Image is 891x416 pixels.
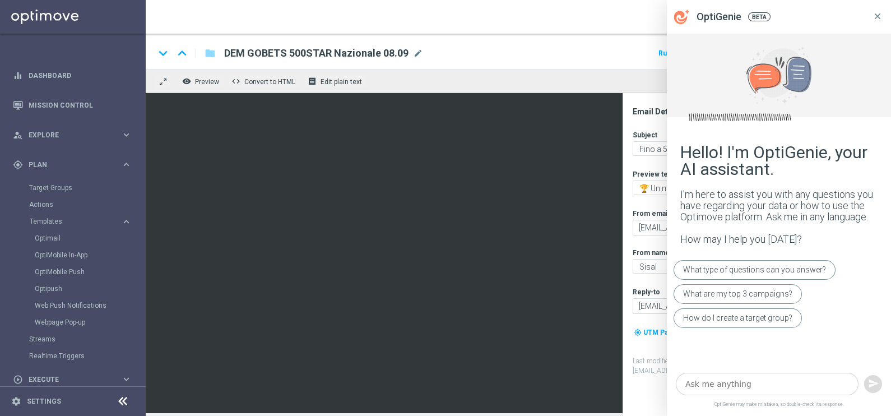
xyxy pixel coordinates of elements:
i: remove_red_eye [182,77,191,86]
i: folder [205,47,216,60]
i: keyboard_arrow_right [121,130,132,140]
button: gps_fixed Plan keyboard_arrow_right [12,160,132,169]
a: Webpage Pop-up [35,318,117,327]
label: From email [633,209,669,218]
div: How do I create a target group? [674,308,802,328]
i: equalizer [13,71,23,81]
a: Realtime Triggers [29,352,117,360]
button: equalizer Dashboard [12,71,132,80]
i: keyboard_arrow_right [121,216,132,227]
button: remove_red_eye Preview [179,74,224,89]
a: Settings [27,398,61,405]
button: Run Campaign [657,46,706,61]
div: OptiMobile In-App [35,247,145,264]
label: Last modified on [DATE] at 1:52 PM UTC-02:00 by [PERSON_NAME][EMAIL_ADDRESS][PERSON_NAME][DOMAIN_... [633,357,852,376]
button: my_location UTM Parameters [633,326,699,339]
div: Explore [13,130,121,140]
span: mode_edit [413,48,423,58]
div: What type of questions can you answer? [674,260,836,280]
div: Dashboard [13,61,132,90]
i: keyboard_arrow_right [121,374,132,385]
div: What are my top 3 campaigns? [674,284,802,304]
button: receipt Edit plain text [305,74,367,89]
i: play_circle_outline [13,375,23,385]
span: UTM Parameters [643,329,698,336]
span: Templates [30,218,110,225]
span: Preview [195,78,219,86]
i: keyboard_arrow_right [121,159,132,170]
div: Plan [13,160,121,170]
div: I'm here to assist you with any questions you have regarding your data or how to use the Optimove... [680,189,878,222]
i: settings [11,396,21,406]
span: Edit plain text [321,78,362,86]
img: Wavey line detail [689,113,801,122]
a: Mission Control [29,90,132,120]
i: person_search [13,130,23,140]
a: Optimail [35,234,117,243]
a: OptiMobile Push [35,267,117,276]
button: folder [203,44,217,62]
button: play_circle_outline Execute keyboard_arrow_right [12,375,132,384]
i: keyboard_arrow_up [174,45,191,62]
div: Optimail [35,230,145,247]
span: code [231,77,240,86]
span: OptiGenie may make mistakes, so double-check its response. [667,400,891,416]
div: Target Groups [29,179,145,196]
div: Realtime Triggers [29,348,145,364]
a: Optipush [35,284,117,293]
span: Explore [29,132,121,138]
label: Preview text [633,170,674,179]
a: Dashboard [29,61,132,90]
div: Webpage Pop-up [35,314,145,331]
div: Email Details [633,107,852,117]
button: code Convert to HTML [229,74,300,89]
i: gps_fixed [13,160,23,170]
div: Templates [29,213,145,331]
label: Reply-to [633,288,660,297]
button: Templates keyboard_arrow_right [29,217,132,226]
span: Convert to HTML [244,78,295,86]
div: Hello! I'm OptiGenie, your AI assistant. [680,144,878,178]
i: receipt [308,77,317,86]
a: Actions [29,200,117,209]
svg: OptiGenie Icon [674,10,690,24]
label: Subject [633,131,657,140]
span: Plan [29,161,121,168]
div: Mission Control [13,90,132,120]
a: OptiMobile In-App [35,251,117,260]
span: Execute [29,376,121,383]
img: OptiGenie Welcome Hero Banner [700,46,857,104]
div: Execute [13,375,121,385]
div: Actions [29,196,145,213]
input: Select [633,220,831,235]
div: Templates [30,218,121,225]
button: person_search Explore keyboard_arrow_right [12,131,132,140]
div: Streams [29,331,145,348]
div: OptiMobile Push [35,264,145,280]
i: my_location [634,329,642,336]
input: Select [633,298,831,314]
a: Web Push Notifications [35,301,117,310]
a: Streams [29,335,117,344]
i: keyboard_arrow_down [155,45,171,62]
span: BETA [748,12,771,21]
div: Web Push Notifications [35,297,145,314]
div: Optipush [35,280,145,297]
b: How may I help you [DATE]? [680,233,802,245]
label: From name [633,248,670,257]
span: DEM GOBETS 500STAR Nazionale 08.09 [224,47,409,60]
button: Mission Control [12,101,132,110]
a: Target Groups [29,183,117,192]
